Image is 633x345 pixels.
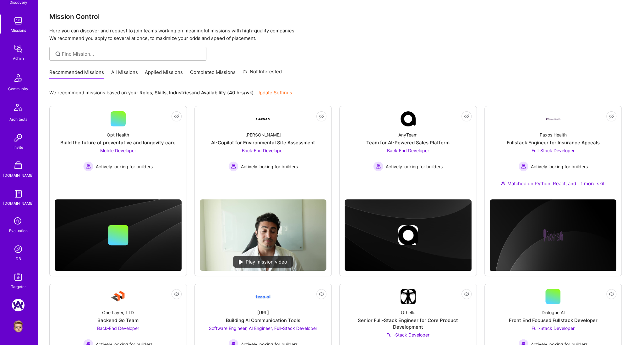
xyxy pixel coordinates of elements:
div: Front End Focused Fullstack Developer [509,317,597,324]
img: Actively looking for builders [373,161,383,171]
img: Community [11,70,26,86]
img: Company Logo [545,117,560,121]
img: cover [345,199,472,271]
input: Find Mission... [62,51,202,57]
a: Recommended Missions [49,69,104,79]
a: Not Interested [243,68,282,79]
i: icon EyeClosed [174,114,179,119]
i: icon EyeClosed [319,292,324,297]
a: Company LogoAnyTeamTeam for AI-Powered Sales PlatformBack-End Developer Actively looking for buil... [345,111,472,188]
img: Architects [11,101,26,116]
div: AI-Copilot for Environmental Site Assessment [211,139,315,146]
span: Actively looking for builders [241,163,298,170]
img: Ateam Purple Icon [500,181,505,186]
div: AnyTeam [398,131,417,138]
span: Software Engineer, AI Engineer, Full-Stack Developer [209,326,317,331]
i: icon EyeClosed [609,292,614,297]
span: Mobile Developer [100,148,136,153]
a: Applied Missions [145,69,183,79]
i: icon EyeClosed [464,114,469,119]
div: Senior Full-Stack Engineer for Core Product Development [345,317,472,330]
img: admin teamwork [12,42,25,55]
b: Industries [169,90,192,96]
div: Fullstack Engineer for Insurance Appeals [506,139,599,146]
p: We recommend missions based on your , , and . [49,89,292,96]
div: Dialogue AI [541,309,565,316]
img: User Avatar [12,320,25,333]
span: Back-End Developer [242,148,284,153]
img: Company logo [543,225,563,245]
div: Targeter [11,283,26,290]
img: Company Logo [401,289,416,304]
h3: Mission Control [49,13,622,20]
span: Full-Stack Developer [532,326,575,331]
i: icon SelectionTeam [12,215,24,227]
div: [DOMAIN_NAME] [3,200,34,207]
span: Actively looking for builders [96,163,153,170]
img: Admin Search [12,243,25,255]
img: A Store [12,159,25,172]
b: Roles [139,90,152,96]
img: teamwork [12,14,25,27]
a: Company Logo[PERSON_NAME]AI-Copilot for Environmental Site AssessmentBack-End Developer Actively ... [200,111,327,194]
div: Opt Health [107,131,129,138]
i: icon EyeClosed [174,292,179,297]
span: Actively looking for builders [386,163,443,170]
a: User Avatar [10,320,26,333]
a: Company LogoPaxos HealthFullstack Engineer for Insurance AppealsFull-Stack Developer Actively loo... [490,111,617,194]
span: Actively looking for builders [531,163,588,170]
a: Update Settings [256,90,292,96]
div: Play mission video [233,256,293,268]
i: icon SearchGrey [54,50,62,58]
div: Admin [13,55,24,62]
img: cover [490,199,617,271]
img: Actively looking for builders [83,161,93,171]
img: Actively looking for builders [228,161,238,171]
img: play [239,259,243,264]
img: Company Logo [255,111,270,126]
img: Skill Targeter [12,271,25,283]
div: Missions [11,27,26,34]
div: [PERSON_NAME] [245,131,281,138]
div: Othello [401,309,415,316]
b: Skills [155,90,166,96]
i: icon EyeClosed [609,114,614,119]
div: One Layer, LTD [102,309,134,316]
div: Community [8,86,28,92]
div: Paxos Health [539,131,566,138]
p: Here you can discover and request to join teams working on meaningful missions with high-quality ... [49,27,622,42]
img: Company Logo [255,289,270,304]
div: Build the future of preventative and longevity care [60,139,176,146]
img: No Mission [200,199,327,271]
img: Company Logo [111,289,126,304]
div: Invite [14,144,23,151]
img: Company logo [398,225,418,245]
span: Back-End Developer [97,326,139,331]
div: Building AI Communication Tools [226,317,300,324]
i: icon EyeClosed [319,114,324,119]
div: Architects [9,116,27,123]
div: [DOMAIN_NAME] [3,172,34,179]
img: A.Team: Google Calendar Integration Testing [12,299,25,311]
img: Company Logo [401,111,416,126]
div: Matched on Python, React, and +1 more skill [500,180,605,187]
span: Full-Stack Developer [532,148,575,153]
span: Back-End Developer [387,148,429,153]
img: Actively looking for builders [518,161,528,171]
a: All Missions [111,69,138,79]
b: Availability (40 hrs/wk) [201,90,254,96]
img: cover [55,199,182,271]
i: icon EyeClosed [464,292,469,297]
div: Team for AI-Powered Sales Platform [366,139,450,146]
a: Opt HealthBuild the future of preventative and longevity careMobile Developer Actively looking fo... [55,111,182,188]
a: A.Team: Google Calendar Integration Testing [10,299,26,311]
div: [URL] [257,309,269,316]
span: Full-Stack Developer [386,332,429,337]
img: Invite [12,131,25,144]
div: DB [16,255,21,262]
a: Completed Missions [190,69,236,79]
div: Evaluation [9,227,28,234]
div: Backend Go Team [97,317,139,324]
img: guide book [12,187,25,200]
